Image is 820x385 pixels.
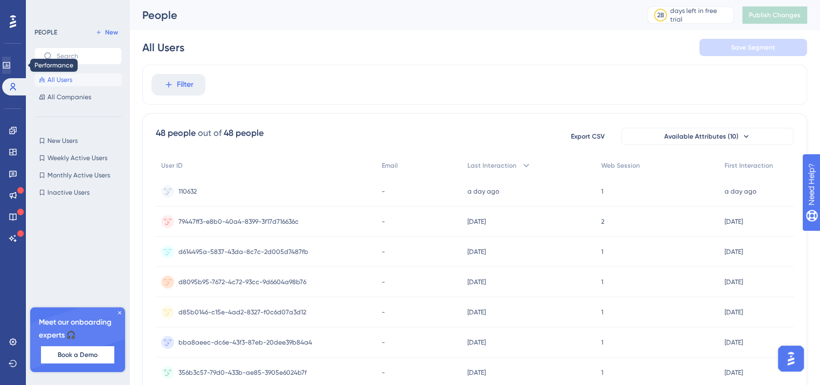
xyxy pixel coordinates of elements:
[198,127,222,140] div: out of
[178,338,312,347] span: bba8aeec-dc6e-43f3-87eb-20dee39b84a4
[92,26,122,39] button: New
[467,161,516,170] span: Last Interaction
[35,134,122,147] button: New Users
[601,278,603,286] span: 1
[467,278,486,286] time: [DATE]
[601,161,640,170] span: Web Session
[382,338,385,347] span: -
[670,6,730,24] div: days left in free trial
[725,218,743,225] time: [DATE]
[35,152,122,164] button: Weekly Active Users
[178,217,299,226] span: 79447ff3-e8b0-40a4-8399-3f17d716636c
[699,39,807,56] button: Save Segment
[156,127,196,140] div: 48 people
[601,338,603,347] span: 1
[742,6,807,24] button: Publish Changes
[561,128,615,145] button: Export CSV
[725,339,743,346] time: [DATE]
[467,248,486,256] time: [DATE]
[39,316,116,342] span: Meet our onboarding experts 🎧
[35,28,57,37] div: PEOPLE
[467,308,486,316] time: [DATE]
[161,161,183,170] span: User ID
[467,339,486,346] time: [DATE]
[725,369,743,376] time: [DATE]
[382,308,385,317] span: -
[41,346,114,363] button: Book a Demo
[47,188,89,197] span: Inactive Users
[621,128,794,145] button: Available Attributes (10)
[775,342,807,375] iframe: UserGuiding AI Assistant Launcher
[35,73,122,86] button: All Users
[47,136,78,145] span: New Users
[47,93,91,101] span: All Companies
[178,278,306,286] span: d8095b95-7672-4c72-93cc-9d6604a98b76
[47,171,110,180] span: Monthly Active Users
[467,369,486,376] time: [DATE]
[178,308,306,317] span: d85b0146-c15e-4ad2-8327-f0c6d07a3d12
[35,186,122,199] button: Inactive Users
[601,308,603,317] span: 1
[142,40,184,55] div: All Users
[467,218,486,225] time: [DATE]
[105,28,118,37] span: New
[47,75,72,84] span: All Users
[58,350,98,359] span: Book a Demo
[657,11,664,19] div: 28
[467,188,499,195] time: a day ago
[749,11,801,19] span: Publish Changes
[382,368,385,377] span: -
[35,169,122,182] button: Monthly Active Users
[725,278,743,286] time: [DATE]
[725,161,773,170] span: First Interaction
[601,368,603,377] span: 1
[224,127,264,140] div: 48 people
[142,8,621,23] div: People
[35,91,122,104] button: All Companies
[601,247,603,256] span: 1
[382,187,385,196] span: -
[178,247,308,256] span: d614495a-5837-43da-8c7c-2d005d7487fb
[725,308,743,316] time: [DATE]
[178,368,307,377] span: 356b3c57-79d0-433b-ae85-3905e6024b7f
[725,188,756,195] time: a day ago
[178,187,197,196] span: 110632
[151,74,205,95] button: Filter
[382,247,385,256] span: -
[731,43,775,52] span: Save Segment
[571,132,605,141] span: Export CSV
[47,154,107,162] span: Weekly Active Users
[25,3,67,16] span: Need Help?
[601,217,604,226] span: 2
[664,132,739,141] span: Available Attributes (10)
[382,161,398,170] span: Email
[382,278,385,286] span: -
[177,78,194,91] span: Filter
[382,217,385,226] span: -
[601,187,603,196] span: 1
[57,52,113,60] input: Search
[725,248,743,256] time: [DATE]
